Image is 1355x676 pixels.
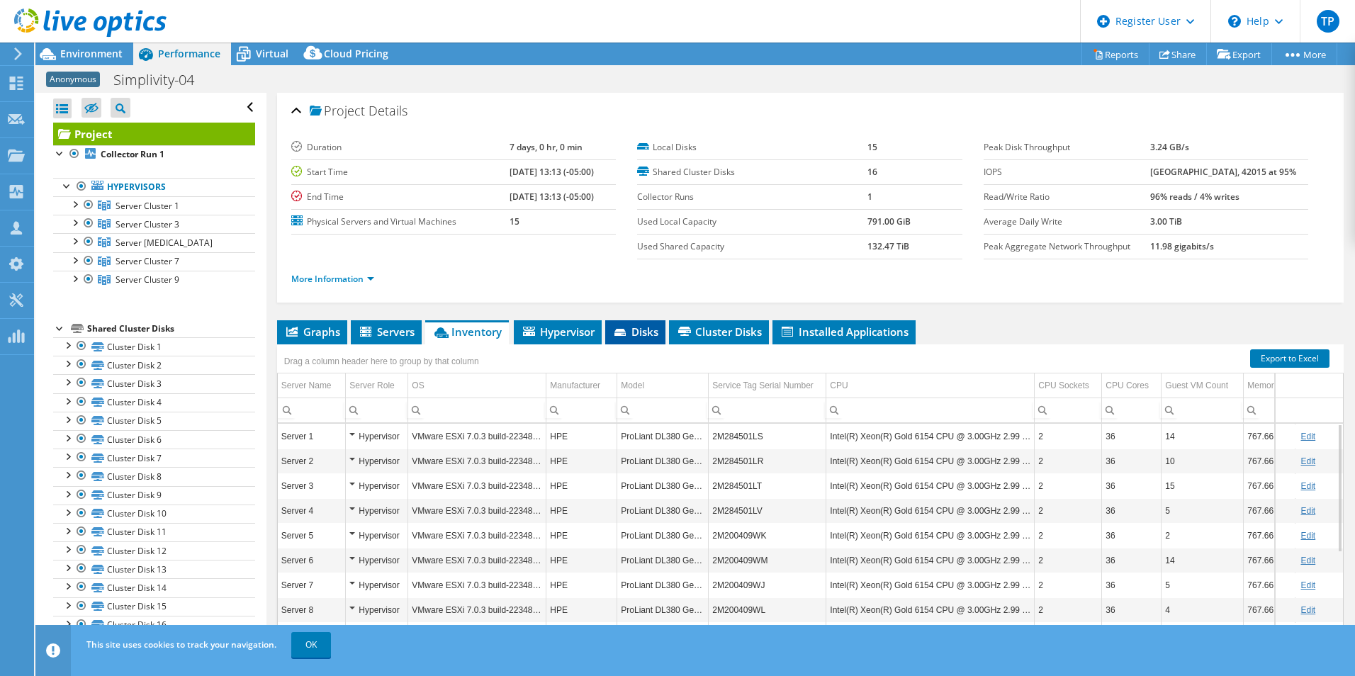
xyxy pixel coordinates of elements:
[1162,373,1244,398] td: Guest VM Count Column
[826,373,1035,398] td: CPU Column
[546,548,617,573] td: Column Manufacturer, Value HPE
[116,218,179,230] span: Server Cluster 3
[408,622,546,647] td: Column OS, Value VMware ESXi 7.0.3 build-22348816
[349,502,404,519] div: Hypervisor
[510,215,519,227] b: 15
[53,196,255,215] a: Server Cluster 1
[1102,498,1162,523] td: Column CPU Cores, Value 36
[60,47,123,60] span: Environment
[53,356,255,374] a: Cluster Disk 2
[278,424,346,449] td: Column Server Name, Value Server 1
[546,597,617,622] td: Column Manufacturer, Value HPE
[278,597,346,622] td: Column Server Name, Value Server 8
[346,597,408,622] td: Column Server Role, Value Hypervisor
[1035,473,1102,498] td: Column CPU Sockets, Value 2
[53,616,255,634] a: Cluster Disk 16
[346,473,408,498] td: Column Server Role, Value Hypervisor
[546,622,617,647] td: Column Manufacturer, Value HPE
[1244,373,1295,398] td: Memory Column
[1102,573,1162,597] td: Column CPU Cores, Value 36
[349,552,404,569] div: Hypervisor
[637,215,867,229] label: Used Local Capacity
[709,548,826,573] td: Column Service Tag Serial Number, Value 2M200409WM
[278,622,346,647] td: Column Server Name, Value Server 9
[278,548,346,573] td: Column Server Name, Value Server 6
[712,377,814,394] div: Service Tag Serial Number
[617,597,709,622] td: Column Model, Value ProLiant DL380 Gen10
[1300,556,1315,565] a: Edit
[408,523,546,548] td: Column OS, Value VMware ESXi 7.0.3 build-22348816
[826,622,1035,647] td: Column CPU, Value Intel(R) Xeon(R) Gold 6154 CPU @ 3.00GHz 2.99 GHz
[826,597,1035,622] td: Column CPU, Value Intel(R) Xeon(R) Gold 6154 CPU @ 3.00GHz 2.99 GHz
[1165,377,1228,394] div: Guest VM Count
[116,200,179,212] span: Server Cluster 1
[709,523,826,548] td: Column Service Tag Serial Number, Value 2M200409WK
[346,548,408,573] td: Column Server Role, Value Hypervisor
[291,165,510,179] label: Start Time
[676,325,762,339] span: Cluster Disks
[984,165,1150,179] label: IOPS
[408,498,546,523] td: Column OS, Value VMware ESXi 7.0.3 build-22348816
[291,215,510,229] label: Physical Servers and Virtual Machines
[546,573,617,597] td: Column Manufacturer, Value HPE
[87,320,255,337] div: Shared Cluster Disks
[358,325,415,339] span: Servers
[1081,43,1149,65] a: Reports
[46,72,100,87] span: Anonymous
[107,72,216,88] h1: Simplivity-04
[1244,398,1295,422] td: Column Memory, Filter cell
[53,337,255,356] a: Cluster Disk 1
[1035,498,1102,523] td: Column CPU Sockets, Value 2
[1228,15,1241,28] svg: \n
[408,573,546,597] td: Column OS, Value VMware ESXi 7.0.3 build-22348816
[53,145,255,164] a: Collector Run 1
[349,377,394,394] div: Server Role
[617,424,709,449] td: Column Model, Value ProLiant DL380 Gen10
[53,578,255,597] a: Cluster Disk 14
[53,467,255,485] a: Cluster Disk 8
[510,191,594,203] b: [DATE] 13:13 (-05:00)
[291,140,510,154] label: Duration
[432,325,502,339] span: Inventory
[349,453,404,470] div: Hypervisor
[637,240,867,254] label: Used Shared Capacity
[1150,141,1189,153] b: 3.24 GB/s
[826,449,1035,473] td: Column CPU, Value Intel(R) Xeon(R) Gold 6154 CPU @ 3.00GHz 2.99 GHz
[984,240,1150,254] label: Peak Aggregate Network Throughput
[116,274,179,286] span: Server Cluster 9
[256,47,288,60] span: Virtual
[278,473,346,498] td: Column Server Name, Value Server 3
[1244,498,1295,523] td: Column Memory, Value 767.66 GiB
[1300,481,1315,491] a: Edit
[53,523,255,541] a: Cluster Disk 11
[1162,573,1244,597] td: Column Guest VM Count, Value 5
[1035,573,1102,597] td: Column CPU Sockets, Value 2
[830,377,848,394] div: CPU
[1300,432,1315,441] a: Edit
[1102,424,1162,449] td: Column CPU Cores, Value 36
[346,573,408,597] td: Column Server Role, Value Hypervisor
[1162,398,1244,422] td: Column Guest VM Count, Filter cell
[617,373,709,398] td: Model Column
[1035,424,1102,449] td: Column CPU Sockets, Value 2
[53,505,255,523] a: Cluster Disk 10
[346,424,408,449] td: Column Server Role, Value Hypervisor
[346,498,408,523] td: Column Server Role, Value Hypervisor
[278,498,346,523] td: Column Server Name, Value Server 4
[617,548,709,573] td: Column Model, Value ProLiant DL380 Gen10
[278,573,346,597] td: Column Server Name, Value Server 7
[709,398,826,422] td: Column Service Tag Serial Number, Filter cell
[984,215,1150,229] label: Average Daily Write
[867,191,872,203] b: 1
[53,412,255,430] a: Cluster Disk 5
[1244,449,1295,473] td: Column Memory, Value 767.66 GiB
[709,498,826,523] td: Column Service Tag Serial Number, Value 2M284501LV
[546,498,617,523] td: Column Manufacturer, Value HPE
[53,252,255,271] a: Server Cluster 7
[617,449,709,473] td: Column Model, Value ProLiant DL380 Gen10
[1244,523,1295,548] td: Column Memory, Value 767.66 GiB
[1102,449,1162,473] td: Column CPU Cores, Value 36
[1250,349,1329,368] a: Export to Excel
[1035,548,1102,573] td: Column CPU Sockets, Value 2
[277,344,1344,646] div: Data grid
